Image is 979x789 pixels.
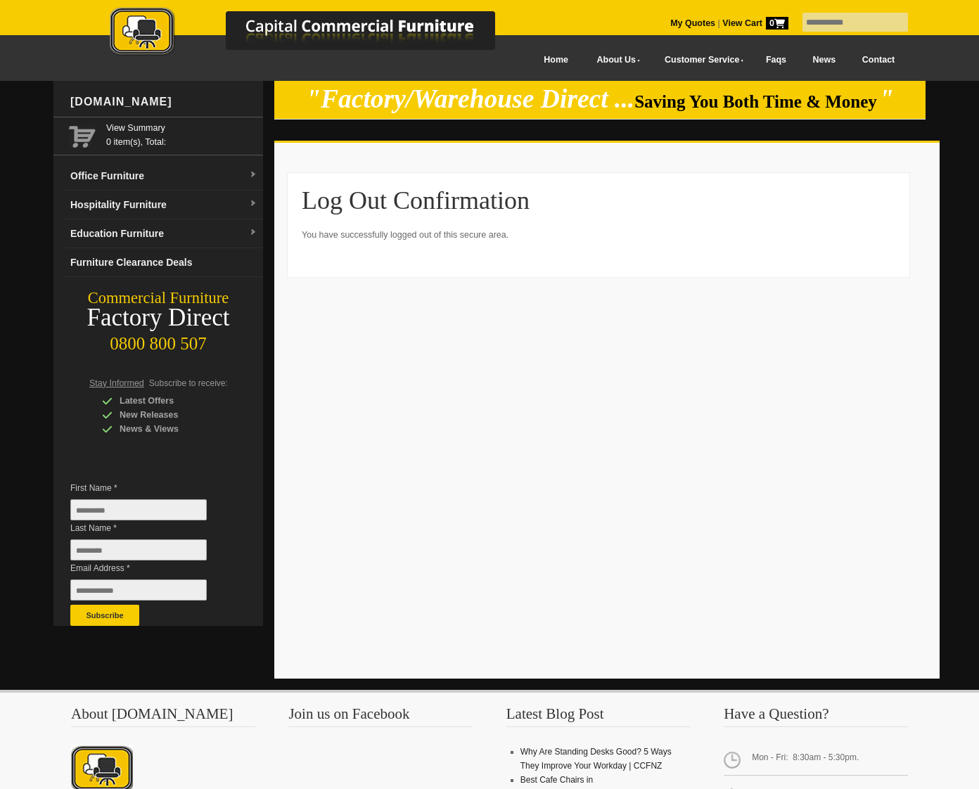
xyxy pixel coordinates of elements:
[53,327,263,354] div: 0800 800 507
[249,229,257,237] img: dropdown
[53,308,263,328] div: Factory Direct
[800,44,849,76] a: News
[70,521,228,535] span: Last Name *
[766,17,788,30] span: 0
[65,162,263,191] a: Office Furnituredropdown
[306,84,634,113] em: "Factory/Warehouse Direct ...
[302,228,895,242] p: You have successfully logged out of this secure area.
[71,7,563,63] a: Capital Commercial Furniture Logo
[65,191,263,219] a: Hospitality Furnituredropdown
[102,422,236,436] div: News & Views
[102,394,236,408] div: Latest Offers
[506,707,691,727] h3: Latest Blog Post
[53,288,263,308] div: Commercial Furniture
[89,378,144,388] span: Stay Informed
[70,539,207,560] input: Last Name *
[70,499,207,520] input: First Name *
[288,707,473,727] h3: Join us on Facebook
[520,747,672,771] a: Why Are Standing Desks Good? 5 Ways They Improve Your Workday | CCFNZ
[70,561,228,575] span: Email Address *
[106,121,257,147] span: 0 item(s), Total:
[65,219,263,248] a: Education Furnituredropdown
[65,81,263,123] div: [DOMAIN_NAME]
[106,121,257,135] a: View Summary
[724,745,908,776] span: Mon - Fri: 8:30am - 5:30pm.
[65,248,263,277] a: Furniture Clearance Deals
[753,44,800,76] a: Faqs
[70,605,139,626] button: Subscribe
[849,44,908,76] a: Contact
[634,92,877,111] span: Saving You Both Time & Money
[582,44,649,76] a: About Us
[149,378,228,388] span: Subscribe to receive:
[71,707,255,727] h3: About [DOMAIN_NAME]
[724,707,908,727] h3: Have a Question?
[70,579,207,601] input: Email Address *
[302,187,895,214] h1: Log Out Confirmation
[249,171,257,179] img: dropdown
[70,481,228,495] span: First Name *
[722,18,788,28] strong: View Cart
[649,44,753,76] a: Customer Service
[102,408,236,422] div: New Releases
[71,7,563,58] img: Capital Commercial Furniture Logo
[720,18,788,28] a: View Cart0
[670,18,715,28] a: My Quotes
[249,200,257,208] img: dropdown
[879,84,894,113] em: "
